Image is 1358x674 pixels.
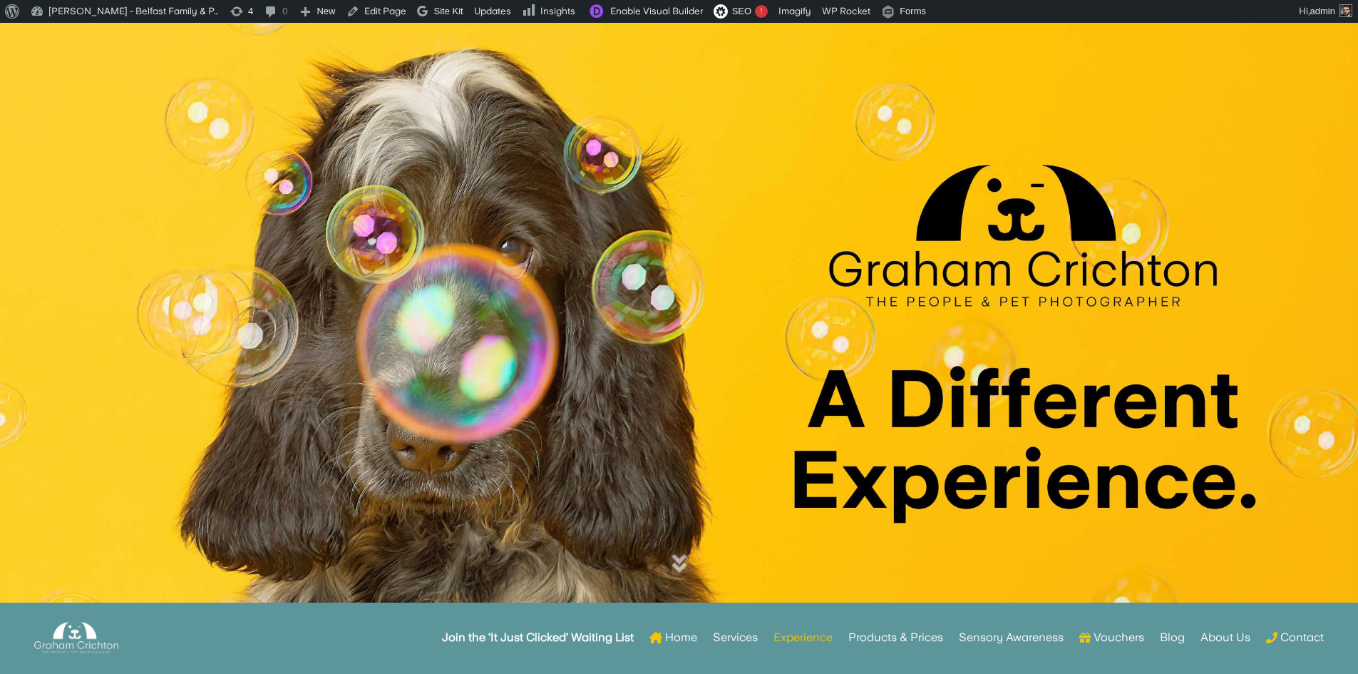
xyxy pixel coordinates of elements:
span: admin [1310,6,1335,16]
div: ! [755,5,768,18]
span: Site Kit [433,6,463,16]
img: Graham Crichton Photography Logo - Graham Crichton - Belfast Family & Pet Photography Studio [34,618,118,658]
a: Experience [773,610,833,665]
a: Join the ‘It Just Clicked’ Waiting List [442,610,634,665]
a: Sensory Awareness [959,610,1064,665]
a: Contact [1266,610,1324,665]
a: Vouchers [1079,610,1144,665]
a: Services [713,610,758,665]
a: About Us [1200,610,1250,665]
a: Home [649,610,697,665]
strong: Join the ‘It Just Clicked’ Waiting List [442,658,634,668]
a: Products & Prices [848,610,943,665]
span: SEO [732,6,751,16]
a: Blog [1160,610,1185,665]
